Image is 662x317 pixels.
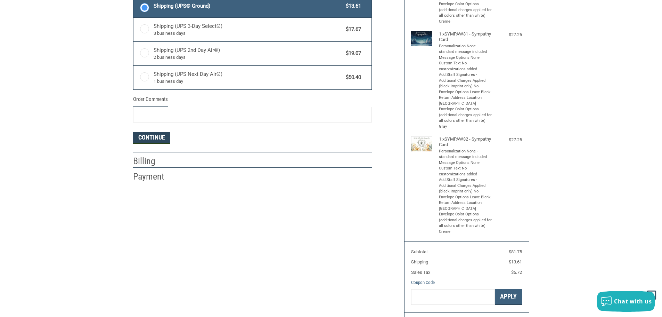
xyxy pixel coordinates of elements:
[439,136,493,148] h4: 1 x SYMPAW32 - Sympathy Card
[509,249,522,254] span: $81.75
[343,25,361,33] span: $17.67
[494,31,522,38] div: $27.25
[439,1,493,24] li: Envelope Color Options (additional charges applied for all colors other than white) Creme
[154,22,343,37] span: Shipping (UPS 3-Day Select®)
[343,73,361,81] span: $50.40
[439,72,493,89] li: Add Staff Signatures - Additional Charges Applied (black imprint only) No
[439,89,493,95] li: Envelope Options Leave Blank
[439,95,493,106] li: Return Address Location [GEOGRAPHIC_DATA]
[154,54,343,61] span: 2 business days
[597,291,655,312] button: Chat with us
[154,46,343,61] span: Shipping (UPS 2nd Day Air®)
[439,43,493,55] li: Personalization None - standard message included
[439,61,493,72] li: Custom Text No customizations added
[133,95,168,107] legend: Order Comments
[154,78,343,85] span: 1 business day
[494,136,522,143] div: $27.25
[411,259,428,264] span: Shipping
[411,270,430,275] span: Sales Tax
[495,289,522,305] button: Apply
[133,156,174,167] h2: Billing
[154,30,343,37] span: 3 business days
[154,2,343,10] span: Shipping (UPS® Ground)
[439,200,493,212] li: Return Address Location [GEOGRAPHIC_DATA]
[411,289,495,305] input: Gift Certificate or Coupon Code
[439,31,493,43] h4: 1 x SYMPAW31 - Sympathy Card
[439,195,493,200] li: Envelope Options Leave Blank
[439,166,493,177] li: Custom Text No customizations added
[439,177,493,195] li: Add Staff Signatures - Additional Charges Applied (black imprint only) No
[154,70,343,85] span: Shipping (UPS Next Day Air®)
[439,149,493,160] li: Personalization None - standard message included
[439,55,493,61] li: Message Options None
[133,132,170,144] button: Continue
[511,270,522,275] span: $5.72
[439,106,493,129] li: Envelope Color Options (additional charges applied for all colors other than white) Gray
[439,160,493,166] li: Message Options None
[411,249,427,254] span: Subtotal
[439,212,493,235] li: Envelope Color Options (additional charges applied for all colors other than white) Creme
[614,298,652,305] span: Chat with us
[509,259,522,264] span: $13.61
[343,49,361,57] span: $19.07
[343,2,361,10] span: $13.61
[133,171,174,182] h2: Payment
[411,280,435,285] a: Coupon Code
